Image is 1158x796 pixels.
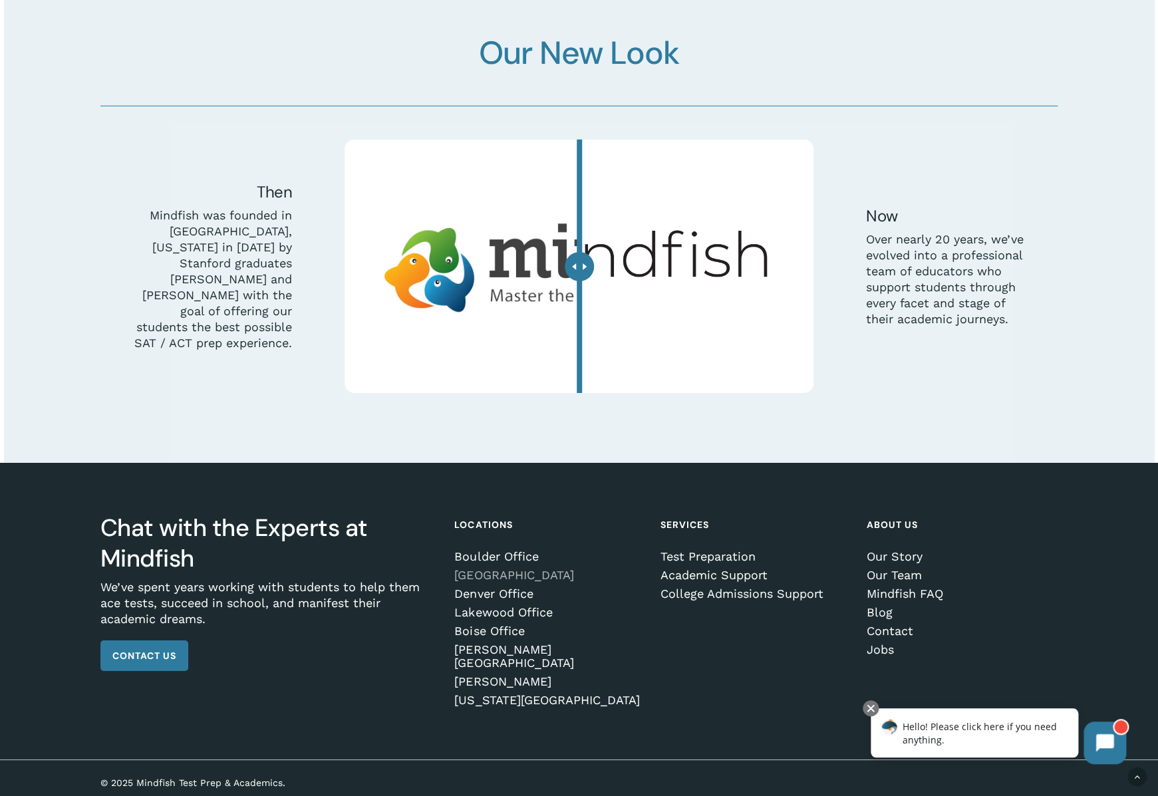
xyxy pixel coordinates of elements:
[454,569,641,582] a: [GEOGRAPHIC_DATA]
[134,182,292,203] h5: Then
[660,550,847,563] a: Test Preparation
[866,643,1053,656] a: Jobs
[866,513,1053,537] h4: About Us
[454,675,641,688] a: [PERSON_NAME]
[454,643,641,670] a: [PERSON_NAME][GEOGRAPHIC_DATA]
[479,32,679,74] span: Our New Look
[454,550,641,563] a: Boulder Office
[454,624,641,638] a: Boise Office
[100,579,436,640] p: We’ve spent years working with students to help them ace tests, succeed in school, and manifest t...
[866,550,1053,563] a: Our Story
[866,231,1024,327] p: Over nearly 20 years, we’ve evolved into a professional team of educators who support students th...
[454,694,641,707] a: [US_STATE][GEOGRAPHIC_DATA]
[866,569,1053,582] a: Our Team
[866,205,1024,227] h5: Now
[866,606,1053,619] a: Blog
[134,207,292,351] p: Mindfish was founded in [GEOGRAPHIC_DATA], [US_STATE] in [DATE] by Stanford graduates [PERSON_NAM...
[112,649,176,662] span: Contact Us
[454,606,641,619] a: Lakewood Office
[857,698,1139,777] iframe: Chatbot
[866,587,1053,600] a: Mindfish FAQ
[660,569,847,582] a: Academic Support
[454,587,641,600] a: Denver Office
[660,513,847,537] h4: Services
[360,143,798,390] img: tutoringtestprep mindfish 1460x822 1 1
[454,513,641,537] h4: Locations
[100,513,436,574] h3: Chat with the Experts at Mindfish
[100,640,188,671] a: Contact Us
[100,775,488,790] p: © 2025 Mindfish Test Prep & Academics.
[866,624,1053,638] a: Contact
[660,587,847,600] a: College Admissions Support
